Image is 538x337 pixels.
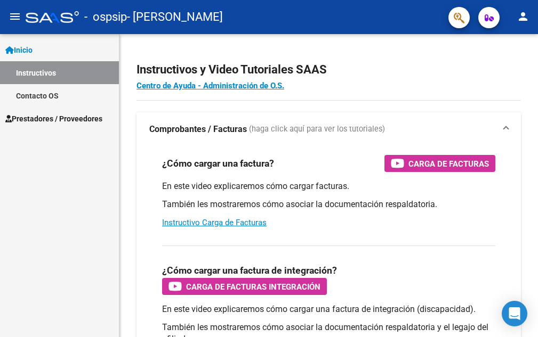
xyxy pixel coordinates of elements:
h3: ¿Cómo cargar una factura de integración? [162,263,337,278]
span: Carga de Facturas [408,157,489,170]
h3: ¿Cómo cargar una factura? [162,156,274,171]
span: - ospsip [84,5,127,29]
strong: Comprobantes / Facturas [149,124,247,135]
h2: Instructivos y Video Tutoriales SAAS [136,60,521,80]
span: (haga click aquí para ver los tutoriales) [249,124,385,135]
mat-expansion-panel-header: Comprobantes / Facturas (haga click aquí para ver los tutoriales) [136,112,521,146]
a: Centro de Ayuda - Administración de O.S. [136,81,284,91]
a: Instructivo Carga de Facturas [162,218,267,227]
div: Open Intercom Messenger [502,301,527,326]
button: Carga de Facturas Integración [162,278,327,295]
span: Carga de Facturas Integración [186,280,320,293]
p: En este video explicaremos cómo cargar facturas. [162,180,495,192]
span: Prestadores / Proveedores [5,113,102,125]
span: - [PERSON_NAME] [127,5,223,29]
button: Carga de Facturas [384,155,495,172]
mat-icon: person [517,10,529,23]
span: Inicio [5,44,33,56]
p: También les mostraremos cómo asociar la documentación respaldatoria. [162,199,495,210]
p: En este video explicaremos cómo cargar una factura de integración (discapacidad). [162,303,495,315]
mat-icon: menu [9,10,21,23]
